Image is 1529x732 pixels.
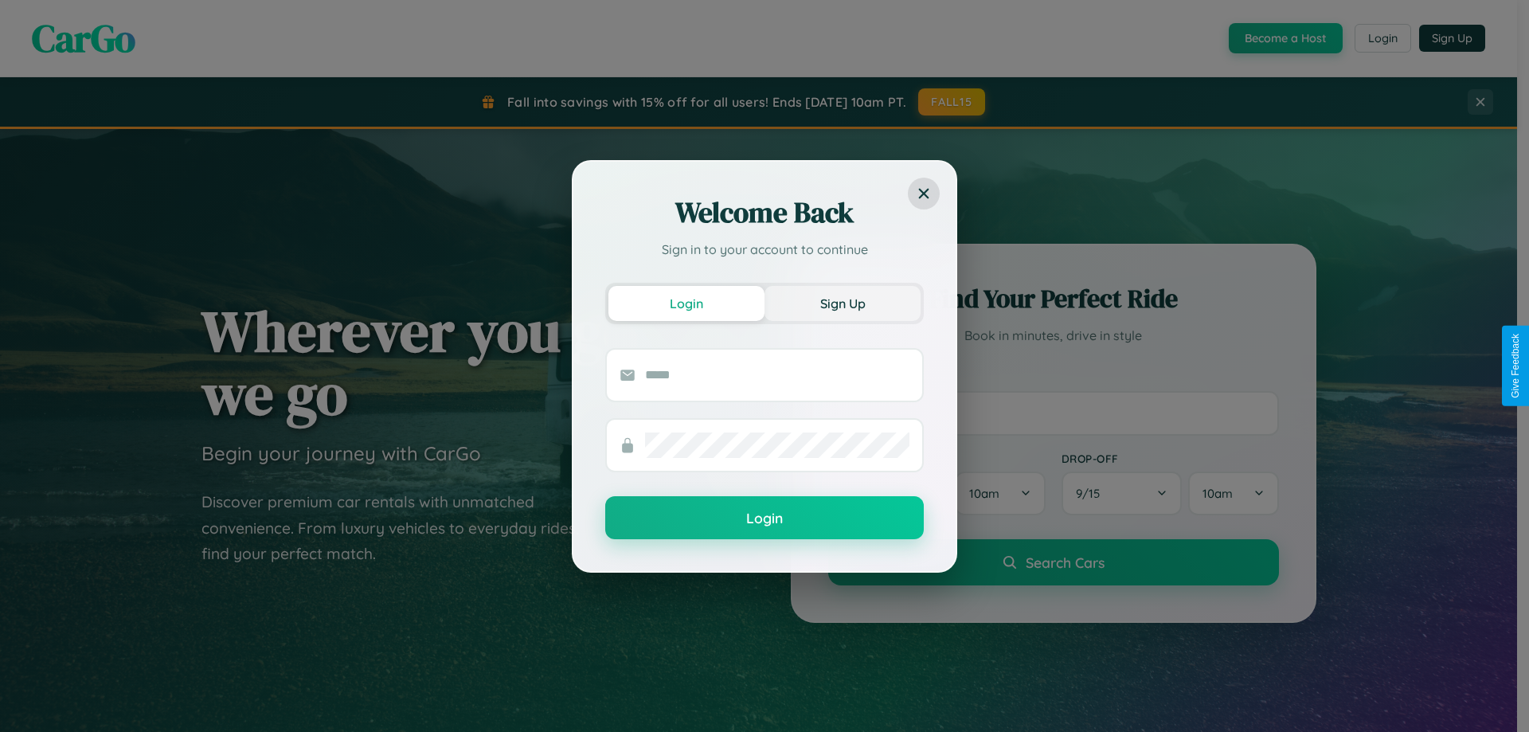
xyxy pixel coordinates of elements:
[764,286,921,321] button: Sign Up
[605,496,924,539] button: Login
[608,286,764,321] button: Login
[605,240,924,259] p: Sign in to your account to continue
[605,194,924,232] h2: Welcome Back
[1510,334,1521,398] div: Give Feedback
